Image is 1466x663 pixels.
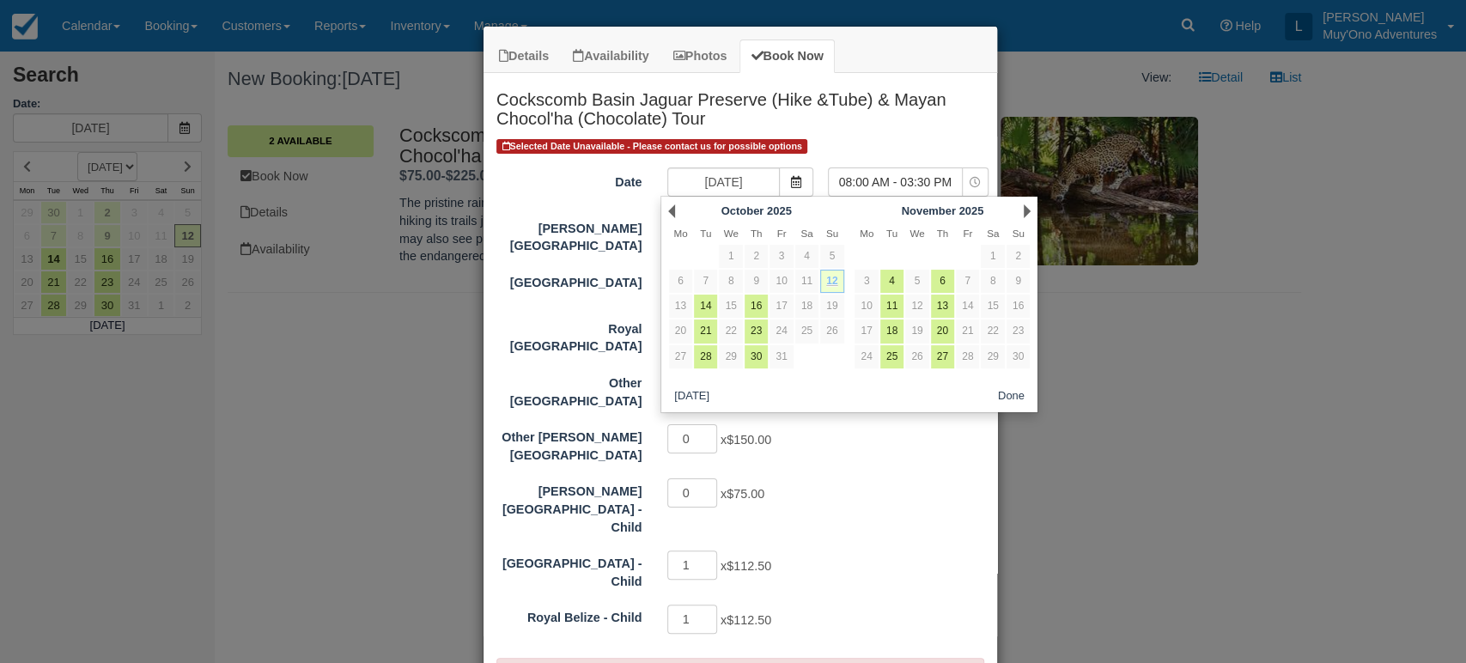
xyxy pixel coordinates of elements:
[721,434,771,447] span: x
[855,295,878,318] a: 10
[745,345,768,368] a: 30
[719,319,742,343] a: 22
[767,204,792,217] span: 2025
[484,268,654,292] label: Thatch Caye Resort
[669,345,692,368] a: 27
[484,603,654,627] label: Royal Belize - Child
[751,228,763,239] span: Thursday
[667,424,717,453] input: Other Hopkins Area Resort
[1007,270,1030,293] a: 9
[484,368,654,410] label: Other Placencia Area Resort
[667,386,715,408] button: [DATE]
[727,614,771,628] span: $112.50
[931,270,954,293] a: 6
[981,295,1004,318] a: 15
[855,270,878,293] a: 3
[981,319,1004,343] a: 22
[795,295,818,318] a: 18
[820,295,843,318] a: 19
[488,40,560,73] a: Details
[484,167,654,192] label: Date
[719,345,742,368] a: 29
[987,228,999,239] span: Saturday
[820,245,843,268] a: 5
[721,614,771,628] span: x
[880,345,903,368] a: 25
[484,73,997,137] h2: Cockscomb Basin Jaguar Preserve (Hike &Tube) & Mayan Chocol'ha (Chocolate) Tour
[820,270,843,293] a: 12
[905,319,928,343] a: 19
[769,319,793,343] a: 24
[484,477,654,536] label: Hopkins Bay Resort - Child
[662,40,739,73] a: Photos
[667,605,717,634] input: Royal Belize - Child
[727,559,771,573] span: $112.50
[484,423,654,464] label: Other Hopkins Area Resort
[700,228,711,239] span: Tuesday
[484,549,654,590] label: Thatch Caye Resort - Child
[727,488,764,502] span: $75.00
[1007,345,1030,368] a: 30
[739,40,834,73] a: Book Now
[668,204,675,218] a: Prev
[880,270,903,293] a: 4
[496,139,807,154] span: Selected Date Unavailable - Please contact us for possible options
[795,270,818,293] a: 11
[721,204,764,217] span: October
[905,345,928,368] a: 26
[667,550,717,580] input: Thatch Caye Resort - Child
[826,228,838,239] span: Sunday
[956,270,979,293] a: 7
[667,478,717,508] input: Hopkins Bay Resort - Child
[860,228,873,239] span: Monday
[880,295,903,318] a: 11
[719,270,742,293] a: 8
[769,295,793,318] a: 17
[1007,245,1030,268] a: 2
[880,319,903,343] a: 18
[769,245,793,268] a: 3
[958,204,983,217] span: 2025
[800,228,812,239] span: Saturday
[769,345,793,368] a: 31
[855,345,878,368] a: 24
[963,228,972,239] span: Friday
[981,270,1004,293] a: 8
[820,319,843,343] a: 26
[694,295,717,318] a: 14
[855,319,878,343] a: 17
[562,40,660,73] a: Availability
[981,245,1004,268] a: 1
[886,228,897,239] span: Tuesday
[484,214,654,255] label: Hopkins Bay Resort
[905,270,928,293] a: 5
[745,319,768,343] a: 23
[956,319,979,343] a: 21
[1012,228,1024,239] span: Sunday
[795,245,818,268] a: 4
[669,270,692,293] a: 6
[724,228,739,239] span: Wednesday
[721,488,764,502] span: x
[829,173,962,191] span: 08:00 AM - 03:30 PM
[745,270,768,293] a: 9
[956,345,979,368] a: 28
[694,345,717,368] a: 28
[484,314,654,356] label: Royal Belize
[769,270,793,293] a: 10
[719,295,742,318] a: 15
[694,319,717,343] a: 21
[937,228,949,239] span: Thursday
[931,319,954,343] a: 20
[776,228,786,239] span: Friday
[909,228,924,239] span: Wednesday
[719,245,742,268] a: 1
[694,270,717,293] a: 7
[905,295,928,318] a: 12
[956,295,979,318] a: 14
[1007,295,1030,318] a: 16
[721,559,771,573] span: x
[745,245,768,268] a: 2
[991,386,1031,408] button: Done
[669,295,692,318] a: 13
